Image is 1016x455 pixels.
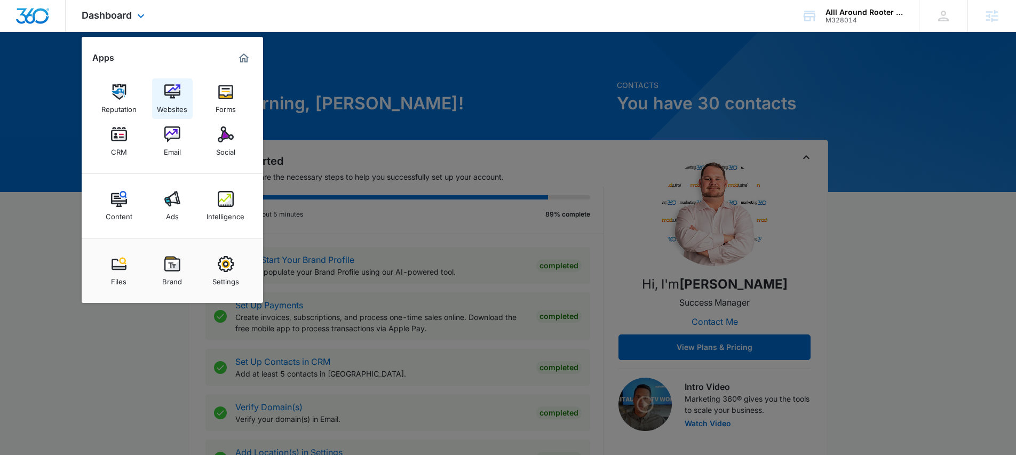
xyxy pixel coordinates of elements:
[205,121,246,162] a: Social
[99,251,139,291] a: Files
[207,207,244,221] div: Intelligence
[825,17,903,24] div: account id
[152,121,193,162] a: Email
[205,186,246,226] a: Intelligence
[106,207,132,221] div: Content
[205,78,246,119] a: Forms
[157,100,187,114] div: Websites
[152,78,193,119] a: Websites
[205,251,246,291] a: Settings
[152,251,193,291] a: Brand
[162,272,182,286] div: Brand
[111,272,126,286] div: Files
[212,272,239,286] div: Settings
[101,100,137,114] div: Reputation
[99,78,139,119] a: Reputation
[235,50,252,67] a: Marketing 360® Dashboard
[152,186,193,226] a: Ads
[99,121,139,162] a: CRM
[99,186,139,226] a: Content
[216,142,235,156] div: Social
[92,53,114,63] h2: Apps
[825,8,903,17] div: account name
[82,10,132,21] span: Dashboard
[111,142,127,156] div: CRM
[164,142,181,156] div: Email
[216,100,236,114] div: Forms
[166,207,179,221] div: Ads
